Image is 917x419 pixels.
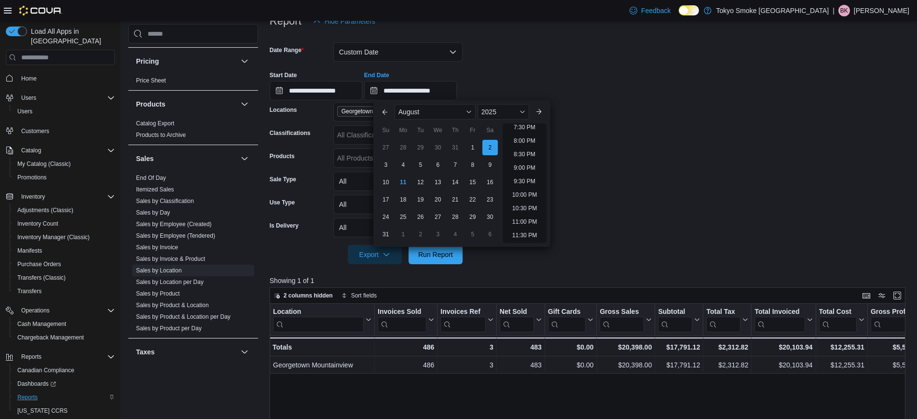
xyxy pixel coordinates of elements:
[239,55,250,67] button: Pricing
[413,227,428,242] div: day-2
[270,176,296,183] label: Sale Type
[17,380,56,388] span: Dashboards
[136,302,209,309] a: Sales by Product & Location
[136,175,166,181] a: End Of Day
[706,308,748,332] button: Total Tax
[10,404,119,418] button: [US_STATE] CCRS
[273,308,364,332] div: Location
[413,140,428,155] div: day-29
[500,360,542,371] div: 483
[754,308,805,332] div: Total Invoiced
[510,135,539,147] li: 8:00 PM
[430,209,446,225] div: day-27
[658,341,700,353] div: $17,791.12
[136,131,186,139] span: Products to Archive
[600,308,652,332] button: Gross Sales
[136,244,178,251] a: Sales by Invoice
[17,320,66,328] span: Cash Management
[136,220,212,228] span: Sales by Employee (Created)
[17,233,90,241] span: Inventory Manager (Classic)
[136,209,170,216] a: Sales by Day
[819,308,856,317] div: Total Cost
[14,172,115,183] span: Promotions
[270,152,295,160] label: Products
[548,360,594,371] div: $0.00
[14,158,115,170] span: My Catalog (Classic)
[378,175,394,190] div: day-10
[548,308,594,332] button: Gift Cards
[716,5,829,16] p: Tokyo Smoke [GEOGRAPHIC_DATA]
[14,258,65,270] a: Purchase Orders
[17,305,115,316] span: Operations
[10,284,119,298] button: Transfers
[500,308,542,332] button: Net Sold
[17,191,49,203] button: Inventory
[377,139,499,243] div: August, 2025
[396,209,411,225] div: day-25
[136,186,174,193] a: Itemized Sales
[10,217,119,230] button: Inventory Count
[17,287,41,295] span: Transfers
[14,378,60,390] a: Dashboards
[10,391,119,404] button: Reports
[871,308,915,317] div: Gross Profit
[14,106,36,117] a: Users
[819,308,864,332] button: Total Cost
[378,157,394,173] div: day-3
[418,250,453,259] span: Run Report
[548,341,594,353] div: $0.00
[14,258,115,270] span: Purchase Orders
[10,203,119,217] button: Adjustments (Classic)
[482,122,498,138] div: Sa
[14,392,115,403] span: Reports
[10,244,119,257] button: Manifests
[658,308,692,317] div: Subtotal
[838,5,850,16] div: Bonnie Kissoon
[448,157,463,173] div: day-7
[14,172,51,183] a: Promotions
[337,106,422,117] span: Georgetown Mountainview
[284,292,333,299] span: 2 columns hidden
[270,71,297,79] label: Start Date
[136,99,237,109] button: Products
[136,77,166,84] span: Price Sheet
[396,175,411,190] div: day-11
[430,227,446,242] div: day-3
[14,231,115,243] span: Inventory Manager (Classic)
[482,209,498,225] div: day-30
[17,73,41,84] a: Home
[348,245,402,264] button: Export
[14,245,115,257] span: Manifests
[128,118,258,145] div: Products
[508,230,541,241] li: 11:30 PM
[465,157,480,173] div: day-8
[270,81,362,100] input: Press the down key to open a popover containing a calendar.
[17,351,115,363] span: Reports
[482,175,498,190] div: day-16
[14,365,115,376] span: Canadian Compliance
[876,290,888,301] button: Display options
[481,108,496,116] span: 2025
[270,15,301,27] h3: Report
[136,198,194,204] a: Sales by Classification
[273,308,371,332] button: Location
[600,308,644,332] div: Gross Sales
[351,292,377,299] span: Sort fields
[891,290,903,301] button: Enter fullscreen
[136,232,215,240] span: Sales by Employee (Tendered)
[377,104,393,120] button: Previous Month
[136,56,159,66] h3: Pricing
[378,140,394,155] div: day-27
[409,245,463,264] button: Run Report
[136,232,215,239] a: Sales by Employee (Tendered)
[17,366,74,374] span: Canadian Compliance
[14,378,115,390] span: Dashboards
[378,308,434,332] button: Invoices Sold
[430,122,446,138] div: We
[378,192,394,207] div: day-17
[14,231,94,243] a: Inventory Manager (Classic)
[136,290,180,297] a: Sales by Product
[548,308,586,332] div: Gift Card Sales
